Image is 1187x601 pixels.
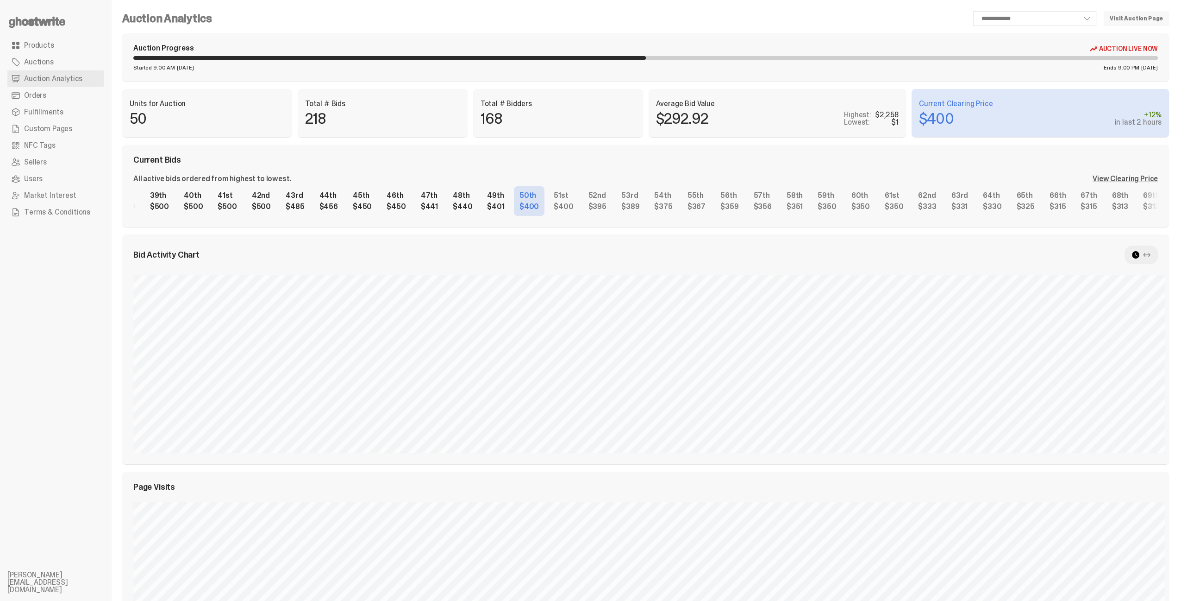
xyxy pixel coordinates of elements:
[487,203,504,210] div: $401
[1016,203,1034,210] div: $325
[252,203,271,210] div: $500
[421,192,438,199] div: 47th
[1104,65,1139,70] span: Ends 9:00 PM
[24,108,63,116] span: Fulfillments
[184,203,203,210] div: $500
[7,187,104,204] a: Market Interest
[1050,192,1066,199] div: 66th
[519,192,539,199] div: 50th
[24,175,43,183] span: Users
[1093,175,1158,183] div: View Clearing Price
[453,203,472,210] div: $440
[133,483,175,491] span: Page Visits
[7,87,104,104] a: Orders
[24,42,54,49] span: Products
[1143,192,1159,199] div: 69th
[133,44,194,52] div: Auction Progress
[7,104,104,120] a: Fulfillments
[885,192,903,199] div: 61st
[851,192,870,199] div: 60th
[481,100,636,108] p: Total # Bidders
[130,100,285,108] p: Units for Auction
[7,37,104,54] a: Products
[1114,119,1162,126] div: in last 2 hours
[7,137,104,154] a: NFC Tags
[24,192,76,199] span: Market Interest
[983,203,1001,210] div: $330
[24,125,72,133] span: Custom Pages
[1099,45,1158,52] span: Auction Live Now
[133,175,291,183] div: All active bids ordered from highest to lowest.
[919,111,954,126] p: $400
[588,203,606,210] div: $395
[24,142,56,149] span: NFC Tags
[588,192,606,199] div: 52nd
[753,203,771,210] div: $356
[305,100,460,108] p: Total # Bids
[1141,65,1158,70] span: [DATE]
[656,111,708,126] p: $292.92
[851,203,870,210] div: $350
[24,58,54,66] span: Auctions
[1112,203,1128,210] div: $313
[24,92,46,99] span: Orders
[421,203,438,210] div: $441
[687,192,706,199] div: 55th
[453,192,472,199] div: 48th
[7,54,104,70] a: Auctions
[875,111,899,119] div: $2,258
[1143,203,1159,210] div: $313
[150,203,169,210] div: $500
[818,203,836,210] div: $350
[24,75,82,82] span: Auction Analytics
[844,119,870,126] p: Lowest:
[891,119,899,126] div: $1
[133,65,175,70] span: Started 9:00 AM
[7,171,104,187] a: Users
[133,251,200,259] span: Bid Activity Chart
[844,111,871,119] p: Highest:
[7,120,104,137] a: Custom Pages
[951,192,968,199] div: 63rd
[1050,203,1066,210] div: $315
[787,203,803,210] div: $351
[218,203,237,210] div: $500
[654,192,672,199] div: 54th
[133,156,181,164] span: Current Bids
[687,203,706,210] div: $367
[218,192,237,199] div: 41st
[24,209,90,216] span: Terms & Conditions
[487,192,504,199] div: 49th
[918,192,936,199] div: 62nd
[177,65,194,70] span: [DATE]
[983,192,1001,199] div: 64th
[720,192,738,199] div: 56th
[319,192,338,199] div: 44th
[656,100,899,108] p: Average Bid Value
[787,192,803,199] div: 58th
[387,203,406,210] div: $450
[1081,203,1097,210] div: $315
[1114,111,1162,119] div: +12%
[122,13,212,24] h4: Auction Analytics
[130,111,146,126] p: 50
[7,571,119,594] li: [PERSON_NAME][EMAIL_ADDRESS][DOMAIN_NAME]
[1016,192,1034,199] div: 65th
[353,192,372,199] div: 45th
[319,203,338,210] div: $456
[387,192,406,199] div: 46th
[286,192,304,199] div: 43rd
[24,158,47,166] span: Sellers
[252,192,271,199] div: 42nd
[7,204,104,221] a: Terms & Conditions
[720,203,738,210] div: $359
[621,192,639,199] div: 53rd
[654,203,672,210] div: $375
[554,203,573,210] div: $400
[818,192,836,199] div: 59th
[7,154,104,171] a: Sellers
[150,192,169,199] div: 39th
[286,203,304,210] div: $485
[519,203,539,210] div: $400
[885,203,903,210] div: $350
